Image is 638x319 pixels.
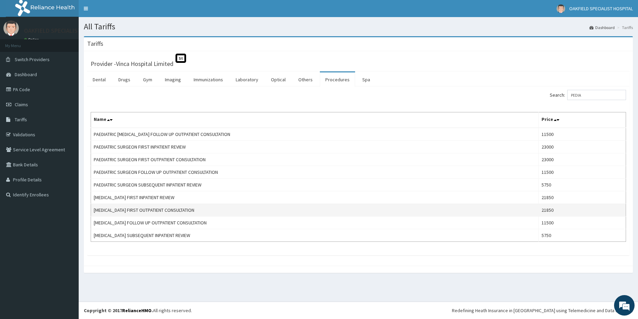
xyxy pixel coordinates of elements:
[452,307,633,314] div: Redefining Heath Insurance in [GEOGRAPHIC_DATA] using Telemedicine and Data Science!
[36,38,115,47] div: Chat with us now
[293,72,318,87] a: Others
[175,54,186,63] span: St
[15,71,37,78] span: Dashboard
[357,72,376,87] a: Spa
[159,72,186,87] a: Imaging
[615,25,633,30] li: Tariffs
[91,128,539,141] td: PAEDIATRIC [MEDICAL_DATA] FOLLOW UP OUTPATIENT CONSULTATION
[539,191,626,204] td: 21850
[91,153,539,166] td: PAEDIATRIC SURGEON FIRST OUTPATIENT CONSULTATION
[84,22,633,31] h1: All Tariffs
[24,37,40,42] a: Online
[87,72,111,87] a: Dental
[539,229,626,242] td: 5750
[567,90,626,100] input: Search:
[122,307,152,314] a: RelianceHMO
[91,141,539,153] td: PAEDIATRIC SURGEON FIRST INPATIENT REVIEW
[91,191,539,204] td: [MEDICAL_DATA] FIRST INPATIENT REVIEW
[13,34,28,51] img: d_794563401_company_1708531726252_794563401
[138,72,158,87] a: Gym
[15,101,28,108] span: Claims
[91,217,539,229] td: [MEDICAL_DATA] FOLLOW UP OUTPATIENT CONSULTATION
[91,112,539,128] th: Name
[539,112,626,128] th: Price
[230,72,264,87] a: Laboratory
[91,166,539,179] td: PAEDIATRIC SURGEON FOLLOW UP OUTPATIENT CONSULTATION
[539,179,626,191] td: 5750
[91,204,539,217] td: [MEDICAL_DATA] FIRST OUTPATIENT CONSULTATION
[79,302,638,319] footer: All rights reserved.
[91,61,173,67] h3: Provider - Vinca Hospital Limited
[3,186,130,210] textarea: Type your message and hit 'Enter'
[550,90,626,100] label: Search:
[539,141,626,153] td: 23000
[539,217,626,229] td: 11500
[15,56,50,63] span: Switch Providers
[87,41,103,47] h3: Tariffs
[320,72,355,87] a: Procedures
[539,166,626,179] td: 11500
[15,116,27,123] span: Tariffs
[91,229,539,242] td: [MEDICAL_DATA] SUBSEQUENT INPATIENT REVIEW
[569,5,633,12] span: OAKFIELD SPECIALIST HOSPITAL
[265,72,291,87] a: Optical
[589,25,615,30] a: Dashboard
[91,179,539,191] td: PAEDIATRIC SURGEON SUBSEQUENT INPATIENT REVIEW
[539,153,626,166] td: 23000
[539,204,626,217] td: 21850
[112,3,129,20] div: Minimize live chat window
[84,307,153,314] strong: Copyright © 2017 .
[539,128,626,141] td: 11500
[24,28,109,34] p: OAKFIELD SPECIALIST HOSPITAL
[3,20,19,36] img: User Image
[113,72,136,87] a: Drugs
[557,4,565,13] img: User Image
[40,86,94,155] span: We're online!
[188,72,229,87] a: Immunizations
